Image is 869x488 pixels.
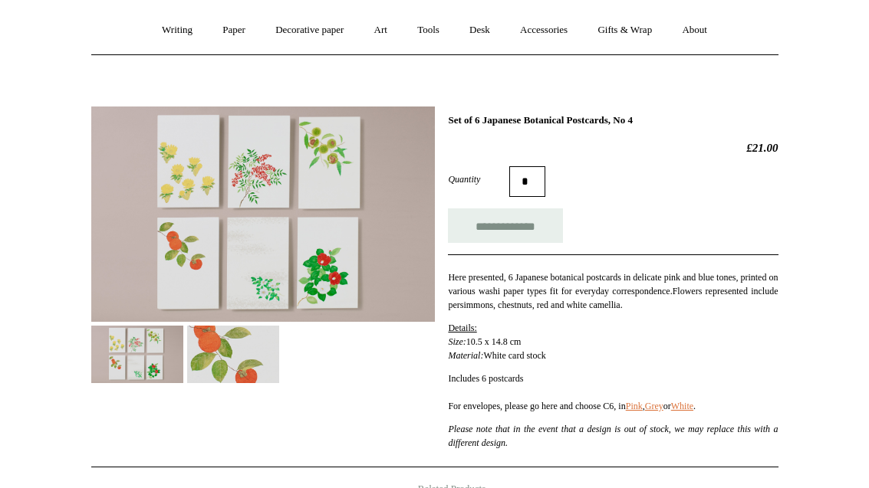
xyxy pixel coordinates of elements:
a: Art [360,11,401,51]
p: 10.5 x 14.8 cm White card stock [448,322,778,363]
a: Accessories [506,11,581,51]
p: Here presented, 6 Japanese botanical postcards in delicate pink and blue tones, printed on variou... [448,271,778,313]
a: White [671,401,693,412]
em: Material: [448,351,483,362]
a: Tools [403,11,453,51]
em: Size: [448,337,466,348]
h1: Set of 6 Japanese Botanical Postcards, No 4 [448,115,778,127]
a: Writing [148,11,206,51]
span: Details: [448,323,476,334]
img: Set of 6 Japanese Botanical Postcards, No 4 [187,326,279,384]
a: About [668,11,721,51]
h2: £21.00 [448,142,778,156]
a: Gifts & Wrap [584,11,666,51]
a: Paper [209,11,259,51]
a: Pink [626,401,643,412]
img: Set of 6 Japanese Botanical Postcards, No 4 [91,107,435,323]
a: Desk [456,11,504,51]
a: Grey [645,401,663,412]
p: Includes 6 postcards For envelopes, please go here and choose C6, in , or . [448,372,778,414]
a: Decorative paper [262,11,357,51]
em: Please note that in the event that a design is out of stock, we may replace this with a different... [448,424,778,449]
label: Quantity [448,173,509,187]
img: Set of 6 Japanese Botanical Postcards, No 4 [91,326,183,384]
